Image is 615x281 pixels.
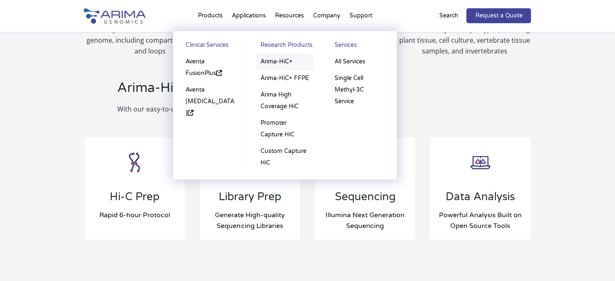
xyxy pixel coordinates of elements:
input: Hi-C [2,116,7,121]
span: Structural Variant Discovery [191,158,260,166]
input: Epigenetics [183,137,189,143]
a: Custom Capture HiC [256,143,314,171]
input: Structural Variant Discovery [183,159,189,164]
input: High Coverage Hi-C [2,137,7,143]
span: Single-Cell Methyl-3C [10,158,61,166]
img: Data-Analysis-Step_Icon_Arima-Genomics.png [464,146,497,179]
h3: Data Analysis [439,190,522,210]
p: Search [439,10,458,21]
img: HiC-Prep-Step_Icon_Arima-Genomics.png [118,146,151,179]
p: Identify all structural elements in the genome, including compartments, TADs, and loops [84,24,217,56]
p: With our easy-to-use workflow you can rapidly go from sample to discovery. [117,104,413,114]
input: Arima Bioinformatics Platform [2,180,7,186]
a: Arima-HiC+ FFPE [256,70,314,87]
input: Gene Regulation [183,126,189,132]
input: Human Health [183,148,189,153]
a: Clinical Services [181,39,239,53]
span: Epigenetics [191,137,219,144]
a: Arima-HiC+ [256,53,314,70]
a: Aventa FusionPlus [181,53,239,82]
img: Arima-Genomics-logo [84,8,146,24]
h3: Sequencing [323,190,407,210]
span: Other [191,169,205,177]
a: Arima High Coverage HiC [256,87,314,115]
input: Capture Hi-C [2,126,7,132]
h2: Arima-HiC+ Workflow [117,79,413,104]
span: State [181,68,194,76]
h3: Library Prep [208,190,292,210]
input: Hi-C for FFPE [2,148,7,153]
a: Aventa [MEDICAL_DATA] [181,82,239,121]
input: Other [2,191,7,196]
span: Library Prep [10,169,40,177]
span: Genome Assembly [191,115,237,123]
a: All Services [330,53,388,70]
a: Promoter Capture HiC [256,115,314,143]
a: Services [330,39,388,53]
input: Genome Assembly [183,116,189,121]
span: Hi-C for FFPE [10,148,41,155]
h4: Rapid 6-hour Protocol [93,210,177,220]
span: Gene Regulation [191,126,232,133]
p: Utilize a variety of sample types, including plant tissue, cell culture, vertebrate tissue sample... [398,24,531,56]
input: Other [183,170,189,175]
h4: Powerful Analysis Built on Open Source Tools [439,210,522,231]
span: What is your area of interest? [181,102,254,110]
span: Other [10,191,24,198]
span: Last name [181,0,207,8]
h3: Hi-C Prep [93,190,177,210]
a: Research Products [256,39,314,53]
h4: Illumina Next Generation Sequencing [323,210,407,231]
span: Capture Hi-C [10,126,41,133]
input: Library Prep [2,170,7,175]
span: Human Health [191,148,227,155]
h4: Generate High-quality Sequencing Libraries [208,210,292,231]
a: Single Cell Methyl-3C Service [330,70,388,110]
span: High Coverage Hi-C [10,137,57,144]
span: Hi-C [10,115,20,123]
a: Request a Quote [466,8,531,23]
input: Single-Cell Methyl-3C [2,159,7,164]
span: Arima Bioinformatics Platform [10,180,84,187]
